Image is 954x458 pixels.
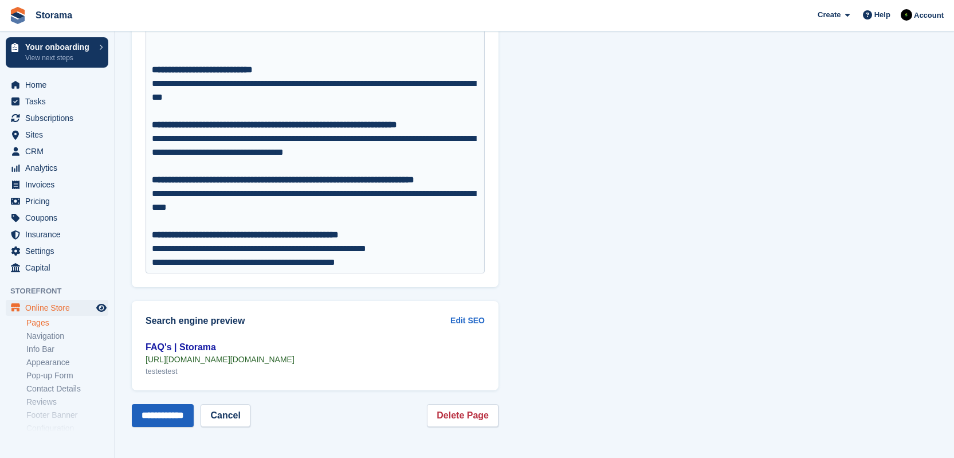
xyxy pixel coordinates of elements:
[874,9,890,21] span: Help
[6,226,108,242] a: menu
[25,93,94,109] span: Tasks
[6,210,108,226] a: menu
[146,340,485,354] div: FAQ's | Storama
[25,193,94,209] span: Pricing
[25,300,94,316] span: Online Store
[6,177,108,193] a: menu
[25,226,94,242] span: Insurance
[6,127,108,143] a: menu
[6,77,108,93] a: menu
[31,6,77,25] a: Storama
[26,318,108,328] a: Pages
[6,243,108,259] a: menu
[450,315,485,327] a: Edit SEO
[6,110,108,126] a: menu
[146,354,485,365] div: [URL][DOMAIN_NAME][DOMAIN_NAME]
[10,285,114,297] span: Storefront
[6,160,108,176] a: menu
[25,260,94,276] span: Capital
[427,404,498,427] a: Delete Page
[25,143,94,159] span: CRM
[25,110,94,126] span: Subscriptions
[6,300,108,316] a: menu
[901,9,912,21] img: Stuart Pratt
[26,357,108,368] a: Appearance
[25,160,94,176] span: Analytics
[914,10,944,21] span: Account
[25,243,94,259] span: Settings
[818,9,841,21] span: Create
[26,331,108,342] a: Navigation
[26,397,108,408] a: Reviews
[146,366,485,377] div: testestest
[201,404,250,427] a: Cancel
[25,177,94,193] span: Invoices
[6,93,108,109] a: menu
[6,37,108,68] a: Your onboarding View next steps
[26,410,108,421] a: Footer Banner
[25,210,94,226] span: Coupons
[26,370,108,381] a: Pop-up Form
[26,383,108,394] a: Contact Details
[6,260,108,276] a: menu
[6,143,108,159] a: menu
[26,344,108,355] a: Info Bar
[95,301,108,315] a: Preview store
[9,7,26,24] img: stora-icon-8386f47178a22dfd0bd8f6a31ec36ba5ce8667c1dd55bd0f319d3a0aa187defe.svg
[146,316,450,326] h2: Search engine preview
[26,423,108,434] a: Configuration
[25,53,93,63] p: View next steps
[6,193,108,209] a: menu
[25,43,93,51] p: Your onboarding
[25,127,94,143] span: Sites
[25,77,94,93] span: Home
